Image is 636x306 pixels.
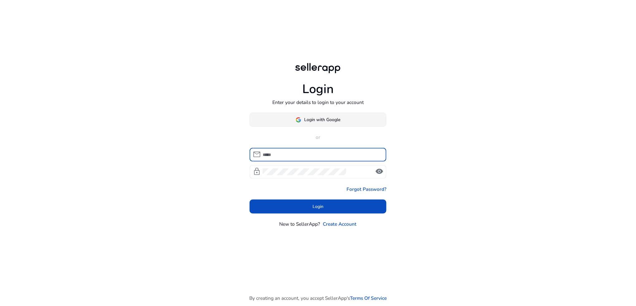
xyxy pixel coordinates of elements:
[296,117,301,123] img: google-logo.svg
[272,99,364,106] p: Enter your details to login to your account
[302,82,334,97] h1: Login
[250,200,387,214] button: Login
[347,186,386,193] a: Forgot Password?
[304,116,341,123] span: Login with Google
[250,113,387,127] button: Login with Google
[250,134,387,141] p: or
[253,150,261,158] span: mail
[350,294,387,302] a: Terms Of Service
[323,220,356,228] a: Create Account
[313,203,323,210] span: Login
[280,220,320,228] p: New to SellerApp?
[253,167,261,176] span: lock
[375,167,383,176] span: visibility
